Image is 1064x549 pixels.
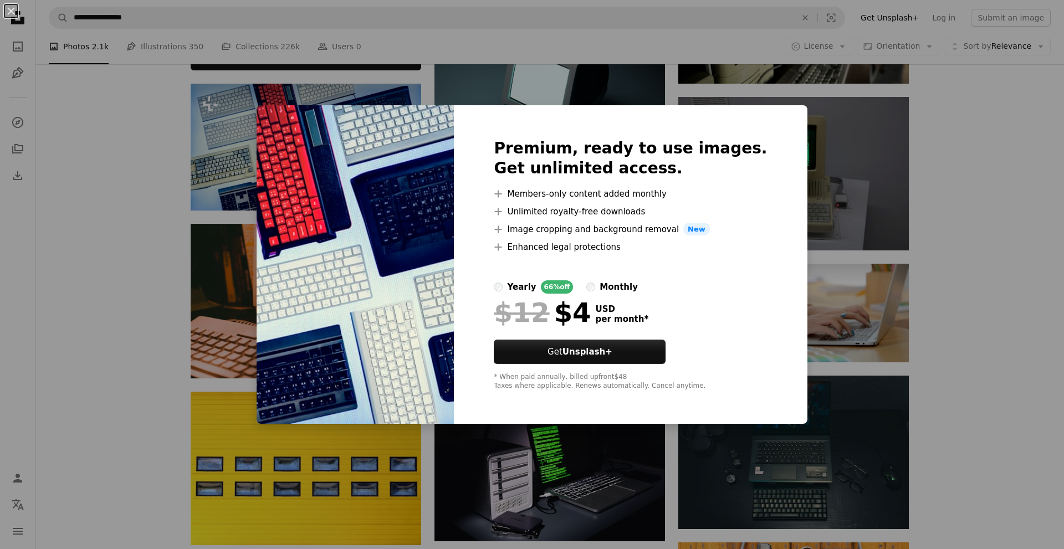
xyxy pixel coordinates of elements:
[494,298,591,327] div: $4
[595,314,648,324] span: per month *
[494,187,767,201] li: Members-only content added monthly
[595,304,648,314] span: USD
[494,340,666,364] button: GetUnsplash+
[494,298,549,327] span: $12
[494,223,767,236] li: Image cropping and background removal
[494,138,767,178] h2: Premium, ready to use images. Get unlimited access.
[494,205,767,218] li: Unlimited royalty-free downloads
[257,105,454,424] img: premium_photo-1723662123182-13004cddd2bb
[494,283,503,291] input: yearly66%off
[494,240,767,254] li: Enhanced legal protections
[562,347,612,357] strong: Unsplash+
[586,283,595,291] input: monthly
[600,280,638,294] div: monthly
[541,280,574,294] div: 66% off
[507,280,536,294] div: yearly
[683,223,710,236] span: New
[494,373,767,391] div: * When paid annually, billed upfront $48 Taxes where applicable. Renews automatically. Cancel any...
